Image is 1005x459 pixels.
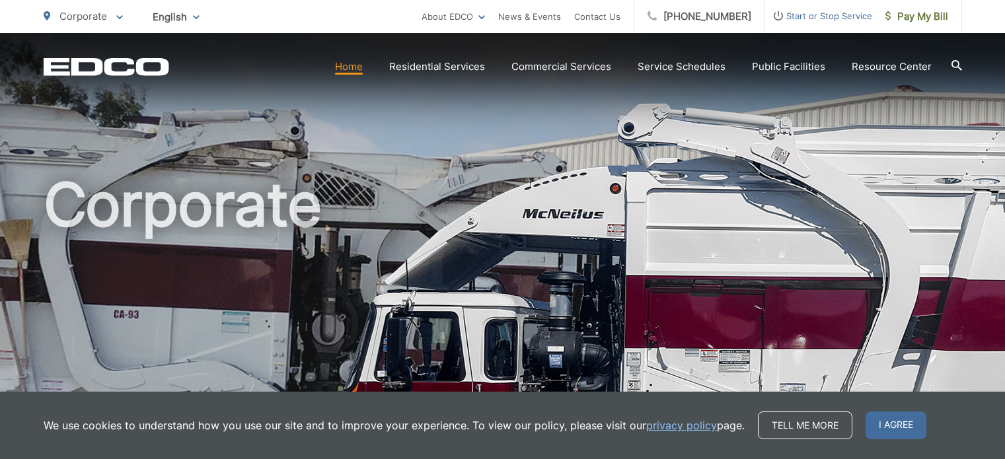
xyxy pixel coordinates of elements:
[389,59,485,75] a: Residential Services
[866,411,926,439] span: I agree
[646,417,717,433] a: privacy policy
[44,57,169,76] a: EDCD logo. Return to the homepage.
[498,9,561,24] a: News & Events
[752,59,825,75] a: Public Facilities
[143,5,209,28] span: English
[758,411,852,439] a: Tell me more
[422,9,485,24] a: About EDCO
[335,59,363,75] a: Home
[852,59,932,75] a: Resource Center
[574,9,620,24] a: Contact Us
[59,10,107,22] span: Corporate
[638,59,726,75] a: Service Schedules
[511,59,611,75] a: Commercial Services
[885,9,948,24] span: Pay My Bill
[44,417,745,433] p: We use cookies to understand how you use our site and to improve your experience. To view our pol...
